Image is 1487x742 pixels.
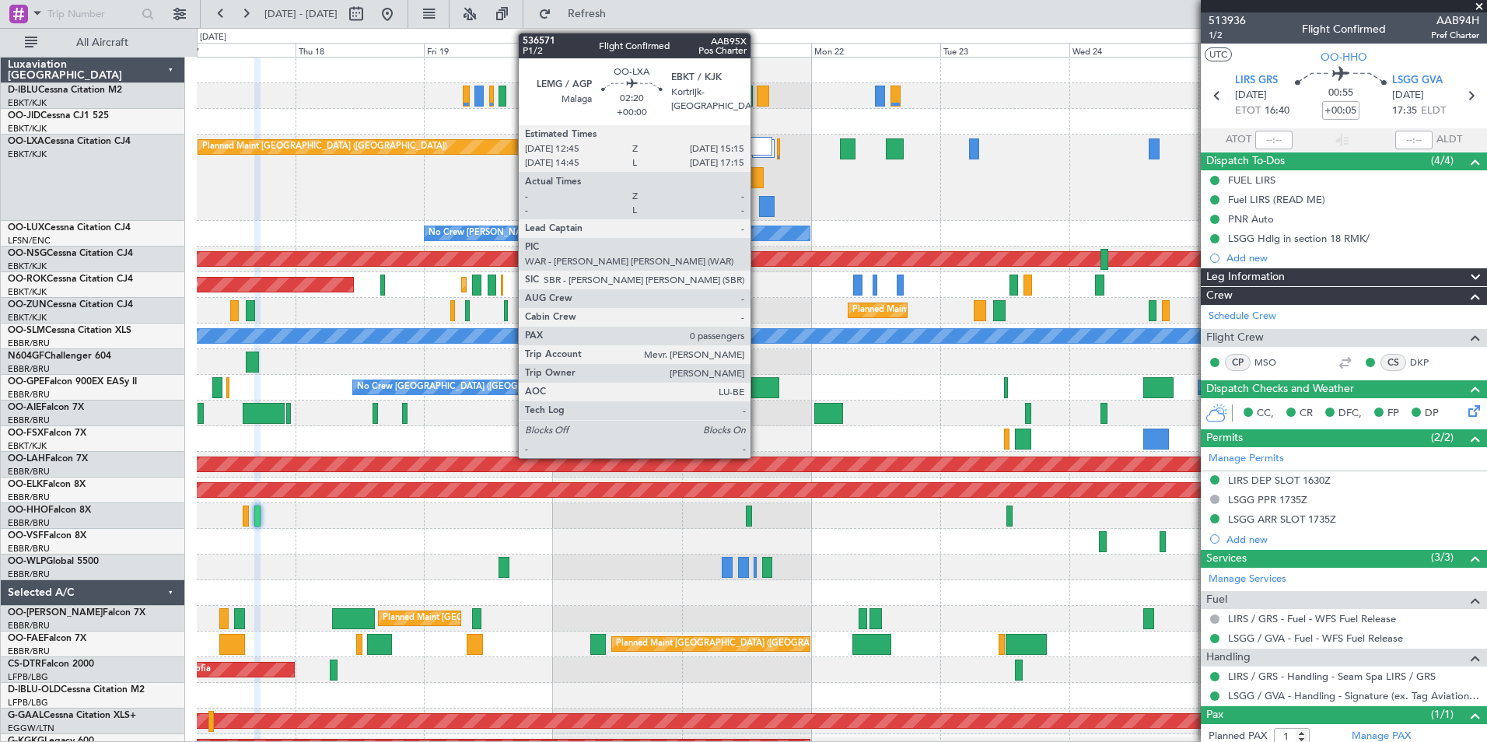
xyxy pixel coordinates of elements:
[1436,132,1462,148] span: ALDT
[1257,406,1274,422] span: CC,
[264,7,338,21] span: [DATE] - [DATE]
[8,557,46,566] span: OO-WLP
[1300,406,1313,422] span: CR
[8,389,50,401] a: EBBR/BRU
[17,30,169,55] button: All Aircraft
[40,37,164,48] span: All Aircraft
[1205,47,1232,61] button: UTC
[1206,429,1243,447] span: Permits
[811,43,940,57] div: Mon 22
[8,149,47,160] a: EBKT/KJK
[8,249,47,258] span: OO-NSG
[1431,12,1479,29] span: AAB94H
[8,506,48,515] span: OO-HHO
[8,415,50,426] a: EBBR/BRU
[8,506,91,515] a: OO-HHOFalcon 8X
[1206,152,1285,170] span: Dispatch To-Dos
[8,454,88,464] a: OO-LAHFalcon 7X
[852,299,1034,322] div: Planned Maint Kortrijk-[GEOGRAPHIC_DATA]
[296,43,425,57] div: Thu 18
[8,620,50,632] a: EBBR/BRU
[8,454,45,464] span: OO-LAH
[8,377,44,387] span: OO-GPE
[1069,43,1198,57] div: Wed 24
[8,557,99,566] a: OO-WLPGlobal 5500
[8,403,41,412] span: OO-AIE
[383,607,664,630] div: Planned Maint [GEOGRAPHIC_DATA] ([GEOGRAPHIC_DATA] National)
[424,43,553,57] div: Fri 19
[531,2,625,26] button: Refresh
[1228,513,1336,526] div: LSGG ARR SLOT 1735Z
[1392,73,1443,89] span: LSGG GVA
[8,440,47,452] a: EBKT/KJK
[616,632,897,656] div: Planned Maint [GEOGRAPHIC_DATA] ([GEOGRAPHIC_DATA] National)
[555,9,620,19] span: Refresh
[1321,49,1367,65] span: OO-HHO
[1209,451,1284,467] a: Manage Permits
[1235,88,1267,103] span: [DATE]
[8,608,145,618] a: OO-[PERSON_NAME]Falcon 7X
[8,517,50,529] a: EBBR/BRU
[1302,21,1386,37] div: Flight Confirmed
[8,137,131,146] a: OO-LXACessna Citation CJ4
[1228,632,1403,645] a: LSGG / GVA - Fuel - WFS Fuel Release
[8,671,48,683] a: LFPB/LBG
[1206,287,1233,305] span: Crew
[8,685,145,695] a: D-IBLU-OLDCessna Citation M2
[1254,355,1289,369] a: MSO
[1206,268,1285,286] span: Leg Information
[1392,88,1424,103] span: [DATE]
[1226,251,1479,264] div: Add new
[8,86,38,95] span: D-IBLU
[8,352,111,361] a: N604GFChallenger 604
[1209,29,1246,42] span: 1/2
[8,223,131,233] a: OO-LUXCessna Citation CJ4
[357,376,618,399] div: No Crew [GEOGRAPHIC_DATA] ([GEOGRAPHIC_DATA] National)
[1228,212,1274,226] div: PNR Auto
[1255,131,1293,149] input: --:--
[1421,103,1446,119] span: ELDT
[8,723,54,734] a: EGGW/LTN
[202,135,447,159] div: Planned Maint [GEOGRAPHIC_DATA] ([GEOGRAPHIC_DATA])
[8,312,47,324] a: EBKT/KJK
[1228,670,1436,683] a: LIRS / GRS - Handling - Seam Spa LIRS / GRS
[8,111,40,121] span: OO-JID
[8,711,44,720] span: G-GAAL
[8,466,50,478] a: EBBR/BRU
[166,43,296,57] div: Wed 17
[553,43,682,57] div: Sat 20
[1198,43,1328,57] div: Thu 25
[1206,329,1264,347] span: Flight Crew
[1431,549,1454,565] span: (3/3)
[429,222,615,245] div: No Crew [PERSON_NAME] ([PERSON_NAME])
[8,300,133,310] a: OO-ZUNCessna Citation CJ4
[1209,309,1276,324] a: Schedule Crew
[1206,649,1251,667] span: Handling
[8,338,50,349] a: EBBR/BRU
[1225,354,1251,371] div: CP
[940,43,1069,57] div: Tue 23
[8,137,44,146] span: OO-LXA
[1431,706,1454,723] span: (1/1)
[8,123,47,135] a: EBKT/KJK
[1228,493,1307,506] div: LSGG PPR 1735Z
[1226,132,1251,148] span: ATOT
[682,43,811,57] div: Sun 21
[1206,706,1223,724] span: Pax
[8,543,50,555] a: EBBR/BRU
[8,685,61,695] span: D-IBLU-OLD
[8,235,51,247] a: LFSN/ENC
[8,697,48,709] a: LFPB/LBG
[8,352,44,361] span: N604GF
[8,634,86,643] a: OO-FAEFalcon 7X
[1431,29,1479,42] span: Pref Charter
[8,531,86,541] a: OO-VSFFalcon 8X
[8,429,44,438] span: OO-FSX
[1228,612,1396,625] a: LIRS / GRS - Fuel - WFS Fuel Release
[8,403,84,412] a: OO-AIEFalcon 7X
[8,660,94,669] a: CS-DTRFalcon 2000
[1235,73,1278,89] span: LIRS GRS
[1425,406,1439,422] span: DP
[8,660,41,669] span: CS-DTR
[8,711,136,720] a: G-GAALCessna Citation XLS+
